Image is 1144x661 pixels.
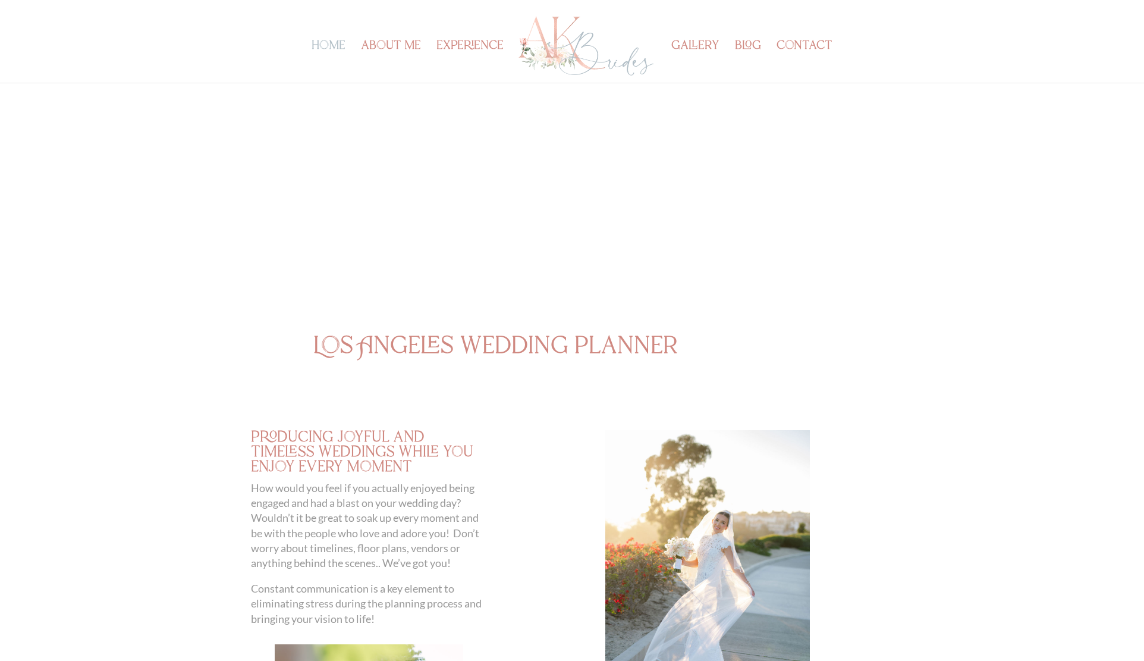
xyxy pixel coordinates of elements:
[251,582,482,625] span: Constant communication is a key element to eliminating stress during the planning process and bri...
[735,42,761,83] a: blog
[251,481,479,569] span: How would you feel if you actually enjoyed being engaged and had a blast on your wedding day? Wou...
[361,42,421,83] a: about me
[251,427,473,478] span: producing joyful and timeless weddings while you enjoy every moment
[517,13,655,79] img: Los Angeles Wedding Planner - AK Brides
[777,42,832,83] a: contact
[436,42,504,83] a: experience
[313,334,831,364] h1: Los Angeles wedding planner
[671,42,719,83] a: gallery
[312,42,345,83] a: home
